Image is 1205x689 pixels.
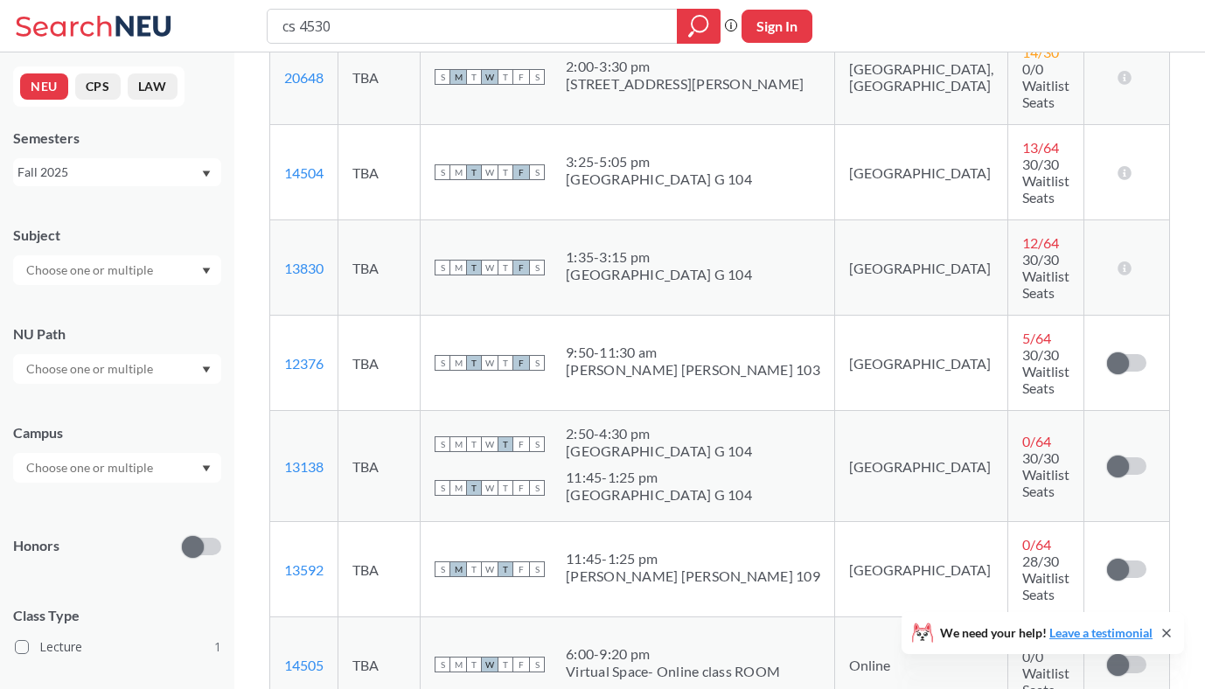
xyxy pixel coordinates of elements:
span: T [498,561,513,577]
span: 30/30 Waitlist Seats [1022,156,1069,205]
span: S [529,480,545,496]
span: S [435,480,450,496]
div: Virtual Space- Online class ROOM [566,663,780,680]
span: F [513,436,529,452]
td: [GEOGRAPHIC_DATA] [834,522,1007,617]
span: 30/30 Waitlist Seats [1022,251,1069,301]
span: M [450,480,466,496]
td: [GEOGRAPHIC_DATA] [834,411,1007,522]
span: S [529,561,545,577]
span: W [482,657,498,672]
div: Dropdown arrow [13,354,221,384]
span: S [529,657,545,672]
span: T [466,260,482,275]
div: [GEOGRAPHIC_DATA] G 104 [566,171,752,188]
span: S [529,436,545,452]
span: T [498,164,513,180]
span: T [498,355,513,371]
td: [GEOGRAPHIC_DATA], [GEOGRAPHIC_DATA] [834,30,1007,125]
td: TBA [338,125,421,220]
span: We need your help! [940,627,1153,639]
span: 28/30 Waitlist Seats [1022,553,1069,602]
div: NU Path [13,324,221,344]
span: T [498,657,513,672]
a: 14505 [284,657,324,673]
span: S [435,355,450,371]
td: TBA [338,220,421,316]
span: W [482,260,498,275]
div: 11:45 - 1:25 pm [566,469,752,486]
a: 13138 [284,458,324,475]
div: 1:35 - 3:15 pm [566,248,752,266]
span: S [529,260,545,275]
svg: Dropdown arrow [202,465,211,472]
div: [STREET_ADDRESS][PERSON_NAME] [566,75,804,93]
div: magnifying glass [677,9,721,44]
span: T [466,436,482,452]
span: W [482,480,498,496]
td: [GEOGRAPHIC_DATA] [834,316,1007,411]
a: Leave a testimonial [1049,625,1153,640]
div: Dropdown arrow [13,453,221,483]
span: F [513,480,529,496]
div: 2:50 - 4:30 pm [566,425,752,442]
div: Dropdown arrow [13,255,221,285]
span: 12 / 64 [1022,234,1059,251]
td: [GEOGRAPHIC_DATA] [834,125,1007,220]
span: W [482,355,498,371]
input: Choose one or multiple [17,457,164,478]
span: 0 / 64 [1022,536,1051,553]
div: Semesters [13,129,221,148]
div: 3:25 - 5:05 pm [566,153,752,171]
span: T [466,355,482,371]
span: S [435,657,450,672]
div: 6:00 - 9:20 pm [566,645,780,663]
button: Sign In [742,10,812,43]
div: Fall 2025Dropdown arrow [13,158,221,186]
span: T [466,657,482,672]
span: S [435,260,450,275]
span: T [498,480,513,496]
button: NEU [20,73,68,100]
div: [GEOGRAPHIC_DATA] G 104 [566,442,752,460]
span: 30/30 Waitlist Seats [1022,449,1069,499]
span: W [482,436,498,452]
span: M [450,355,466,371]
p: Honors [13,536,59,556]
span: M [450,164,466,180]
span: Class Type [13,606,221,625]
span: T [498,436,513,452]
span: W [482,69,498,85]
a: 13592 [284,561,324,578]
span: S [529,355,545,371]
span: F [513,260,529,275]
span: T [466,69,482,85]
span: M [450,260,466,275]
span: T [466,480,482,496]
input: Choose one or multiple [17,260,164,281]
a: 20648 [284,69,324,86]
td: TBA [338,411,421,522]
svg: Dropdown arrow [202,366,211,373]
span: S [529,69,545,85]
td: TBA [338,522,421,617]
span: 30/30 Waitlist Seats [1022,346,1069,396]
div: 2:00 - 3:30 pm [566,58,804,75]
input: Choose one or multiple [17,358,164,379]
td: [GEOGRAPHIC_DATA] [834,220,1007,316]
span: F [513,561,529,577]
span: 0 / 64 [1022,433,1051,449]
button: LAW [128,73,178,100]
span: T [498,69,513,85]
span: F [513,69,529,85]
span: W [482,164,498,180]
span: S [435,69,450,85]
span: S [435,164,450,180]
div: [GEOGRAPHIC_DATA] G 104 [566,486,752,504]
span: M [450,436,466,452]
div: Campus [13,423,221,442]
span: T [498,260,513,275]
div: Subject [13,226,221,245]
a: 14504 [284,164,324,181]
svg: Dropdown arrow [202,171,211,177]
